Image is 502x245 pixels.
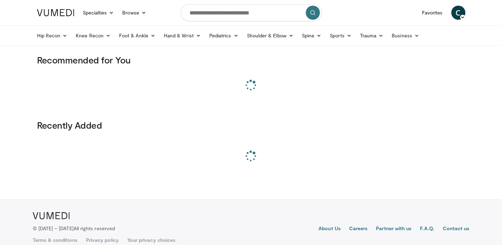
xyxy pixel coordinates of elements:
[318,225,341,233] a: About Us
[443,225,470,233] a: Contact us
[243,29,298,43] a: Shoulder & Elbow
[33,29,72,43] a: Hip Recon
[451,6,465,20] a: C
[326,29,356,43] a: Sports
[418,6,447,20] a: Favorites
[74,225,115,231] span: All rights reserved
[37,120,465,131] h3: Recently Added
[349,225,368,233] a: Careers
[79,6,118,20] a: Specialties
[160,29,205,43] a: Hand & Wrist
[181,4,322,21] input: Search topics, interventions
[127,237,175,244] a: Your privacy choices
[388,29,423,43] a: Business
[356,29,388,43] a: Trauma
[115,29,160,43] a: Foot & Ankle
[33,212,70,219] img: VuMedi Logo
[72,29,115,43] a: Knee Recon
[376,225,411,233] a: Partner with us
[205,29,243,43] a: Pediatrics
[420,225,434,233] a: F.A.Q.
[298,29,326,43] a: Spine
[37,54,465,66] h3: Recommended for You
[118,6,150,20] a: Browse
[37,9,74,16] img: VuMedi Logo
[33,237,78,244] a: Terms & conditions
[86,237,119,244] a: Privacy policy
[33,225,115,232] p: © [DATE] – [DATE]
